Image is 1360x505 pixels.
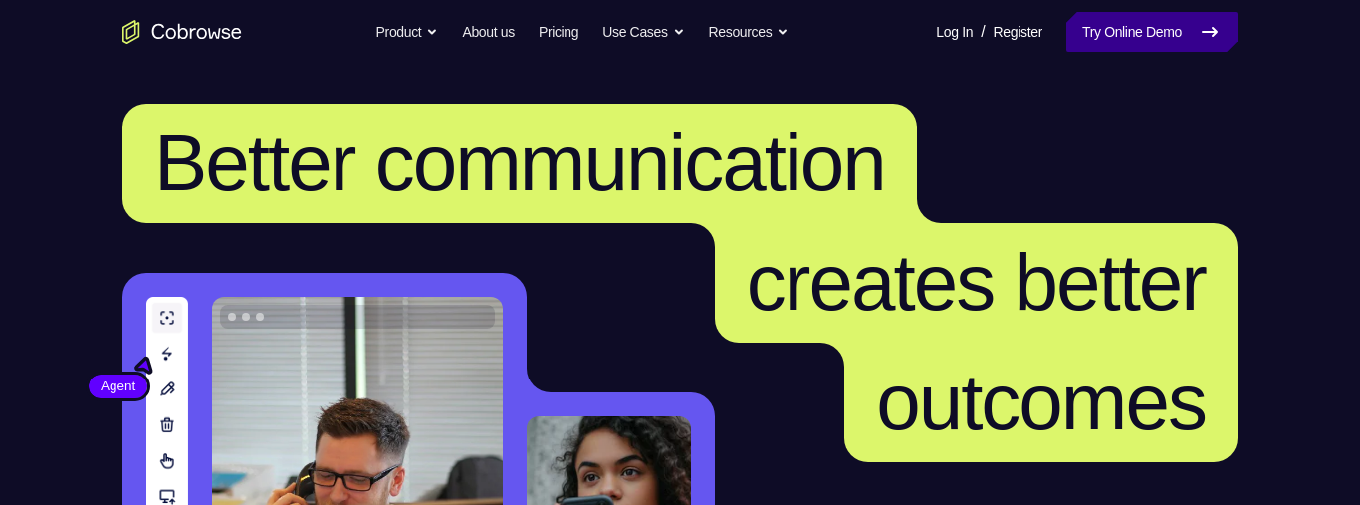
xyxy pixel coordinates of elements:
[876,358,1206,446] span: outcomes
[154,119,885,207] span: Better communication
[994,12,1042,52] a: Register
[936,12,973,52] a: Log In
[709,12,790,52] button: Resources
[462,12,514,52] a: About us
[539,12,578,52] a: Pricing
[1066,12,1238,52] a: Try Online Demo
[602,12,684,52] button: Use Cases
[747,238,1206,327] span: creates better
[981,20,985,44] span: /
[122,20,242,44] a: Go to the home page
[376,12,439,52] button: Product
